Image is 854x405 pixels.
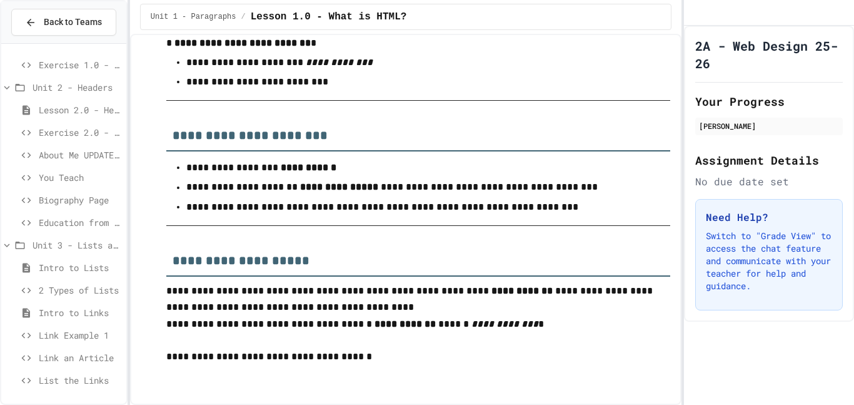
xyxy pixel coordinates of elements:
[33,238,121,252] span: Unit 3 - Lists and Links
[695,174,843,189] div: No due date set
[251,9,407,24] span: Lesson 1.0 - What is HTML?
[695,151,843,169] h2: Assignment Details
[39,261,121,274] span: Intro to Lists
[695,37,843,72] h1: 2A - Web Design 25-26
[44,16,102,29] span: Back to Teams
[11,9,116,36] button: Back to Teams
[39,374,121,387] span: List the Links
[39,284,121,297] span: 2 Types of Lists
[39,171,121,184] span: You Teach
[699,120,839,131] div: [PERSON_NAME]
[39,58,121,71] span: Exercise 1.0 - Two Truths and a Lie
[39,329,121,342] span: Link Example 1
[39,126,121,139] span: Exercise 2.0 - Header Practice
[39,193,121,207] span: Biography Page
[39,216,121,229] span: Education from Scratch
[695,93,843,110] h2: Your Progress
[39,306,121,319] span: Intro to Links
[33,81,121,94] span: Unit 2 - Headers
[706,210,832,225] h3: Need Help?
[39,148,121,161] span: About Me UPDATE with Headers
[39,103,121,116] span: Lesson 2.0 - Headers
[39,351,121,364] span: Link an Article
[151,12,236,22] span: Unit 1 - Paragraphs
[241,12,246,22] span: /
[706,230,832,292] p: Switch to "Grade View" to access the chat feature and communicate with your teacher for help and ...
